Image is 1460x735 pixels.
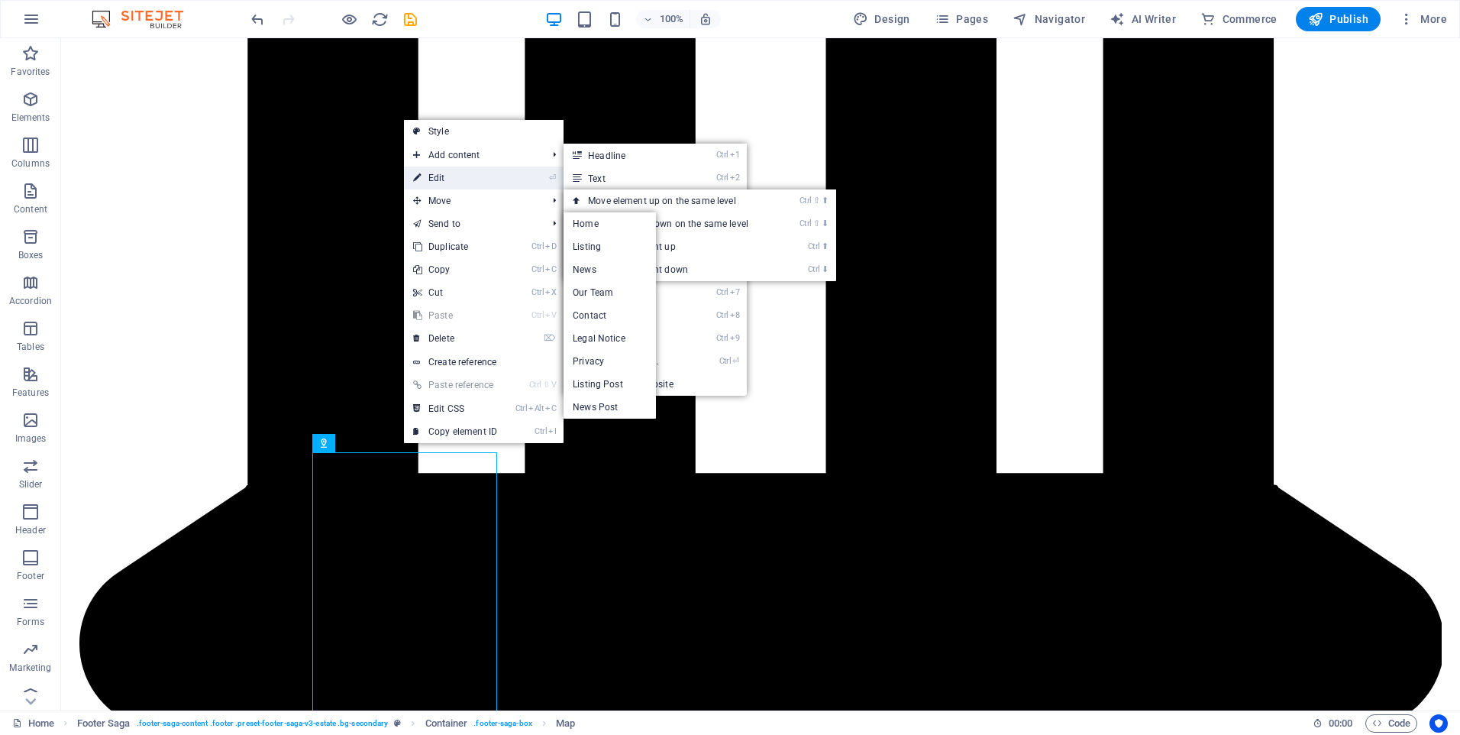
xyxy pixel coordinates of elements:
span: Navigator [1013,11,1085,27]
i: C [545,264,556,274]
a: Ctrl⬆Move the element up [564,235,779,258]
div: Design (Ctrl+Alt+Y) [847,7,916,31]
a: CtrlVPaste [404,304,506,327]
button: Commerce [1194,7,1284,31]
i: Ctrl [716,310,728,320]
i: On resize automatically adjust zoom level to fit chosen device. [699,12,712,26]
a: Legal Notice [564,327,656,350]
button: Publish [1296,7,1381,31]
button: 100% [636,10,690,28]
span: Pages [935,11,988,27]
span: Design [853,11,910,27]
i: X [545,287,556,297]
i: I [548,426,556,436]
p: Images [15,432,47,445]
i: 8 [730,310,740,320]
a: Ctrl⇧VPaste reference [404,374,506,397]
span: Commerce [1200,11,1277,27]
a: Click to cancel selection. Double-click to open Pages [12,714,54,733]
span: 00 00 [1329,714,1352,733]
p: Forms [17,616,44,628]
i: ⏎ [732,356,739,366]
i: Ctrl [808,264,820,274]
i: Save (Ctrl+S) [402,11,419,28]
a: Ctrl⇧⬇Move element down on the same level [564,212,779,235]
i: Ctrl [799,196,812,206]
span: Code [1372,714,1410,733]
i: ⏎ [549,173,556,183]
i: Ctrl [799,219,812,228]
i: ⌦ [544,333,556,343]
p: Boxes [18,249,44,261]
a: Style [404,120,564,143]
i: Ctrl [531,241,544,251]
p: Favorites [11,66,50,78]
i: Ctrl [716,287,728,297]
button: More [1393,7,1453,31]
a: News Post [564,396,656,419]
i: Ctrl [531,264,544,274]
img: Editor Logo [88,10,202,28]
a: Our Team [564,281,656,304]
a: Listing Post [564,373,656,396]
p: Columns [11,157,50,170]
i: 2 [730,173,740,183]
span: . footer-saga-box [473,714,532,733]
p: Content [14,203,47,215]
i: Ctrl [535,426,547,436]
span: AI Writer [1110,11,1176,27]
span: Move [404,189,541,212]
a: Ctrl2Text [564,167,690,189]
h6: Session time [1313,714,1353,733]
button: Code [1365,714,1417,733]
a: Ctrl⇧⬆Move element up on the same level [564,189,779,212]
i: ⇧ [813,219,820,228]
i: Undo: Add element (Ctrl+Z) [249,11,266,28]
button: Usercentrics [1429,714,1448,733]
i: Reload page [371,11,389,28]
h6: 100% [659,10,683,28]
span: More [1399,11,1447,27]
i: 1 [730,150,740,160]
i: 9 [730,333,740,343]
a: Listing [564,235,656,258]
p: Header [15,524,46,536]
i: ⬇ [822,219,829,228]
span: : [1339,717,1342,729]
i: Ctrl [719,356,732,366]
button: AI Writer [1103,7,1182,31]
i: ⬇ [822,264,829,274]
button: Design [847,7,916,31]
i: Ctrl [716,333,728,343]
i: Ctrl [716,150,728,160]
i: Ctrl [515,403,528,413]
a: ⌦Delete [404,327,506,350]
button: save [401,10,419,28]
a: CtrlXCut [404,281,506,304]
a: Privacy [564,350,656,373]
a: CtrlCCopy [404,258,506,281]
a: Create reference [404,351,564,374]
p: Features [12,387,49,399]
span: Click to select. Double-click to edit [425,714,468,733]
a: CtrlICopy element ID [404,420,506,443]
a: CtrlAltCEdit CSS [404,397,506,420]
p: Elements [11,112,50,124]
a: ⏎Edit [404,167,506,189]
p: Marketing [9,662,51,674]
i: 7 [730,287,740,297]
span: . footer-saga-content .footer .preset-footer-saga-v3-estate .bg-secondary [137,714,389,733]
p: Tables [17,341,44,353]
button: Pages [929,7,994,31]
button: Navigator [1006,7,1091,31]
i: Ctrl [531,287,544,297]
i: ⬆ [822,196,829,206]
button: Click here to leave preview mode and continue editing [340,10,358,28]
i: C [545,403,556,413]
a: Contact [564,304,656,327]
a: Ctrl1Headline [564,144,690,167]
i: V [545,310,556,320]
nav: breadcrumb [77,714,576,733]
span: Click to select. Double-click to edit [556,714,575,733]
i: ⇧ [813,196,820,206]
